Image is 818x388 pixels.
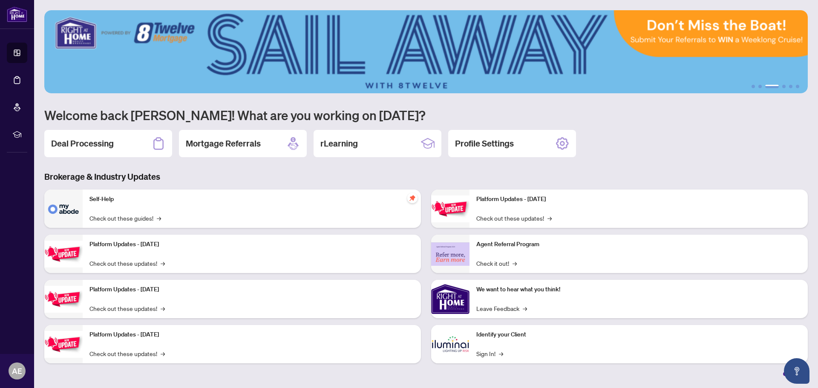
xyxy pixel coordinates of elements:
p: Identify your Client [476,330,801,339]
h2: Deal Processing [51,138,114,149]
span: → [157,213,161,223]
img: Platform Updates - July 8, 2025 [44,331,83,358]
p: Platform Updates - [DATE] [89,240,414,249]
span: → [161,259,165,268]
a: Check out these updates!→ [89,349,165,358]
img: Slide 2 [44,10,808,93]
a: Check out these updates!→ [89,259,165,268]
p: We want to hear what you think! [476,285,801,294]
img: Platform Updates - June 23, 2025 [431,195,469,222]
img: logo [7,6,27,22]
span: pushpin [407,193,418,203]
a: Sign In!→ [476,349,503,358]
button: 5 [789,85,792,88]
span: → [161,304,165,313]
button: 3 [765,85,779,88]
img: Platform Updates - September 16, 2025 [44,241,83,267]
p: Platform Updates - [DATE] [89,285,414,294]
img: We want to hear what you think! [431,280,469,318]
button: 6 [796,85,799,88]
p: Agent Referral Program [476,240,801,249]
img: Platform Updates - July 21, 2025 [44,286,83,313]
a: Leave Feedback→ [476,304,527,313]
span: → [513,259,517,268]
a: Check out these updates!→ [476,213,552,223]
img: Agent Referral Program [431,242,469,266]
p: Platform Updates - [DATE] [89,330,414,339]
span: → [523,304,527,313]
a: Check out these updates!→ [89,304,165,313]
span: → [499,349,503,358]
a: Check it out!→ [476,259,517,268]
img: Identify your Client [431,325,469,363]
p: Self-Help [89,195,414,204]
img: Self-Help [44,190,83,228]
h2: rLearning [320,138,358,149]
button: Open asap [784,358,809,384]
button: 1 [752,85,755,88]
h2: Profile Settings [455,138,514,149]
h3: Brokerage & Industry Updates [44,171,808,183]
a: Check out these guides!→ [89,213,161,223]
span: AE [12,365,22,377]
span: → [547,213,552,223]
h1: Welcome back [PERSON_NAME]! What are you working on [DATE]? [44,107,808,123]
p: Platform Updates - [DATE] [476,195,801,204]
button: 2 [758,85,762,88]
span: → [161,349,165,358]
button: 4 [782,85,786,88]
h2: Mortgage Referrals [186,138,261,149]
